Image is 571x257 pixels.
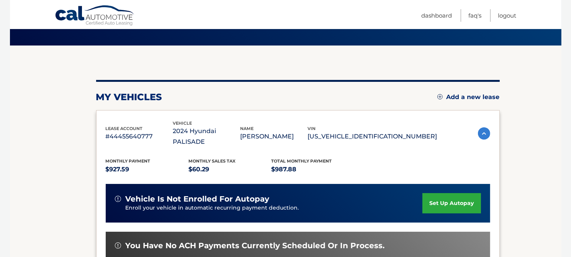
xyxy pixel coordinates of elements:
[272,164,355,175] p: $987.88
[422,193,481,213] a: set up autopay
[106,126,143,131] span: lease account
[478,127,490,140] img: accordion-active.svg
[115,242,121,249] img: alert-white.svg
[241,131,308,142] p: [PERSON_NAME]
[188,164,272,175] p: $60.29
[96,91,162,103] h2: my vehicles
[126,204,423,212] p: Enroll your vehicle in automatic recurring payment deduction.
[241,126,254,131] span: name
[308,131,437,142] p: [US_VEHICLE_IDENTIFICATION_NUMBER]
[55,5,135,27] a: Cal Automotive
[422,9,452,22] a: Dashboard
[308,126,316,131] span: vin
[173,120,192,126] span: vehicle
[106,164,189,175] p: $927.59
[173,126,241,147] p: 2024 Hyundai PALISADE
[469,9,482,22] a: FAQ's
[498,9,517,22] a: Logout
[126,241,385,250] span: You have no ACH payments currently scheduled or in process.
[106,131,173,142] p: #44455640777
[126,194,270,204] span: vehicle is not enrolled for autopay
[437,93,500,101] a: Add a new lease
[115,196,121,202] img: alert-white.svg
[188,158,236,164] span: Monthly sales Tax
[106,158,151,164] span: Monthly Payment
[272,158,332,164] span: Total Monthly Payment
[437,94,443,99] img: add.svg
